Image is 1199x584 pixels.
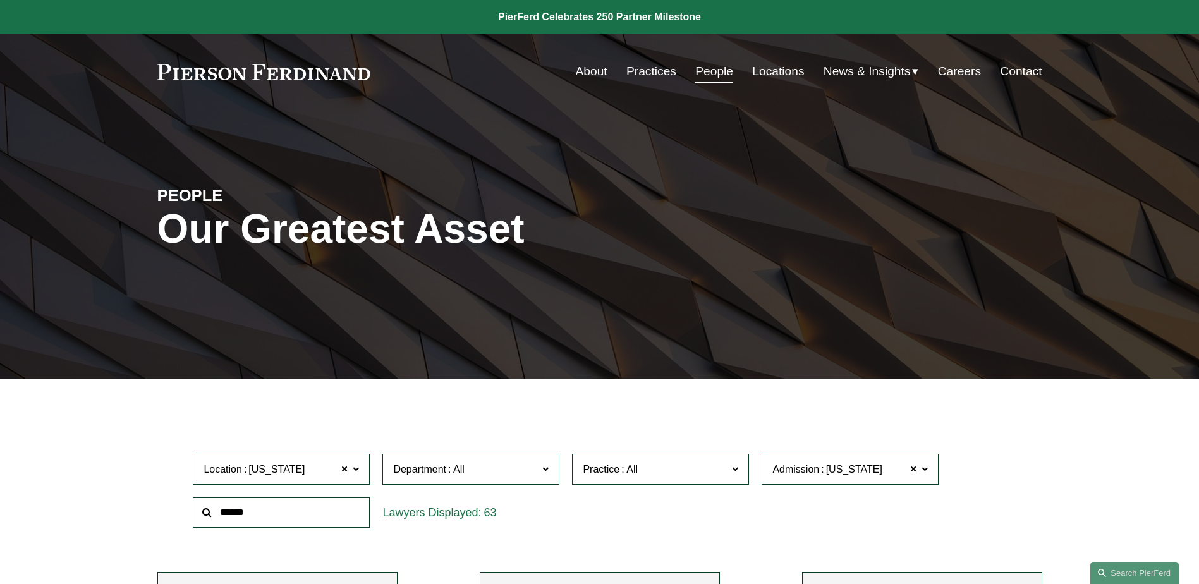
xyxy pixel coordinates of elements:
span: Practice [583,464,619,475]
a: Search this site [1090,562,1179,584]
span: 63 [484,506,496,519]
span: News & Insights [824,61,911,83]
span: [US_STATE] [248,461,305,478]
a: folder dropdown [824,59,919,83]
a: People [695,59,733,83]
a: Contact [1000,59,1042,83]
a: Practices [626,59,676,83]
a: Careers [938,59,981,83]
span: Department [393,464,446,475]
span: Location [204,464,242,475]
h4: PEOPLE [157,185,379,205]
span: Admission [772,464,819,475]
a: Locations [752,59,804,83]
h1: Our Greatest Asset [157,206,747,252]
a: About [576,59,607,83]
span: [US_STATE] [826,461,882,478]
